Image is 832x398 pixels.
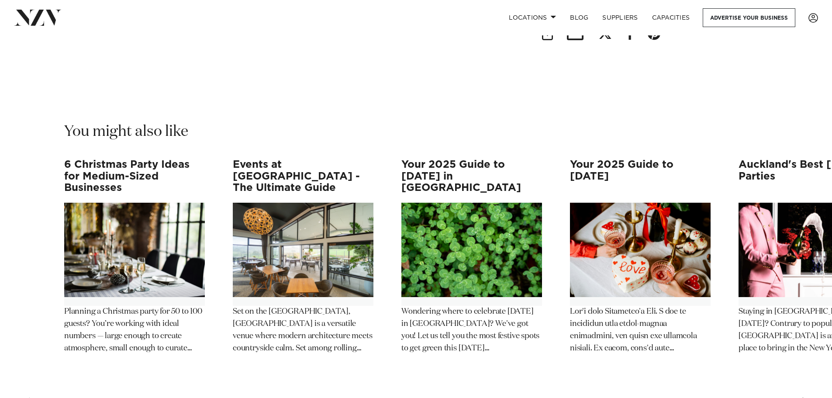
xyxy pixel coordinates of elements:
swiper-slide: 1 / 12 [64,159,205,376]
a: Locations [502,8,563,27]
a: Events at [GEOGRAPHIC_DATA] - The Ultimate Guide Events at Wainui Golf Club - The Ultimate Guide ... [233,159,373,354]
a: Your 2025 Guide to [DATE] Your 2025 Guide to Valentine's Day Lor'i dolo Sitametco'a Eli. S doe te... [570,159,711,354]
p: Wondering where to celebrate [DATE] in [GEOGRAPHIC_DATA]? We've got you! Let us tell you the most... [401,306,542,355]
a: BLOG [563,8,595,27]
img: Your 2025 Guide to St Patrick's Day in New Zealand [401,203,542,297]
p: Planning a Christmas party for 50 to 100 guests? You’re working with ideal numbers — large enough... [64,306,205,355]
h3: Events at [GEOGRAPHIC_DATA] - The Ultimate Guide [233,159,373,194]
p: Lor'i dolo Sitametco'a Eli. S doe te incididun utla etdol-magnaa enimadmini, ven quisn exe ullamc... [570,306,711,355]
a: SUPPLIERS [595,8,645,27]
swiper-slide: 2 / 12 [233,159,373,376]
img: Events at Wainui Golf Club - The Ultimate Guide [233,203,373,297]
a: Capacities [645,8,697,27]
p: Set on the [GEOGRAPHIC_DATA], [GEOGRAPHIC_DATA] is a versatile venue where modern architecture me... [233,306,373,355]
img: 6 Christmas Party Ideas for Medium-Sized Businesses [64,203,205,297]
a: 6 Christmas Party Ideas for Medium-Sized Businesses 6 Christmas Party Ideas for Medium-Sized Busi... [64,159,205,354]
img: Your 2025 Guide to Valentine's Day [570,203,711,297]
a: Advertise your business [703,8,795,27]
a: Your 2025 Guide to [DATE] in [GEOGRAPHIC_DATA] Your 2025 Guide to St Patrick's Day in New Zealand... [401,159,542,354]
h3: Your 2025 Guide to [DATE] [570,159,711,194]
h3: 6 Christmas Party Ideas for Medium-Sized Businesses [64,159,205,194]
img: nzv-logo.png [14,10,62,25]
h3: Your 2025 Guide to [DATE] in [GEOGRAPHIC_DATA] [401,159,542,194]
swiper-slide: 3 / 12 [401,159,542,376]
swiper-slide: 4 / 12 [570,159,711,376]
h2: You might also like [64,122,188,142]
